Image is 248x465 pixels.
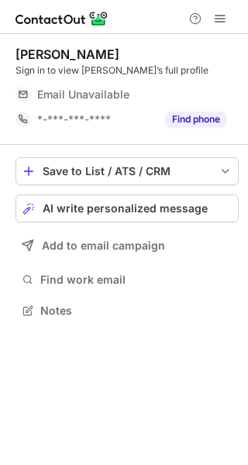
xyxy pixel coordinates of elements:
img: ContactOut v5.3.10 [15,9,108,28]
button: save-profile-one-click [15,157,239,185]
button: Reveal Button [165,112,226,127]
span: Find work email [40,273,232,287]
span: Add to email campaign [42,239,165,252]
button: Add to email campaign [15,232,239,260]
button: Notes [15,300,239,322]
span: Email Unavailable [37,88,129,102]
div: [PERSON_NAME] [15,46,119,62]
div: Save to List / ATS / CRM [43,165,212,177]
span: AI write personalized message [43,202,208,215]
button: Find work email [15,269,239,291]
div: Sign in to view [PERSON_NAME]’s full profile [15,64,239,77]
span: Notes [40,304,232,318]
button: AI write personalized message [15,195,239,222]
